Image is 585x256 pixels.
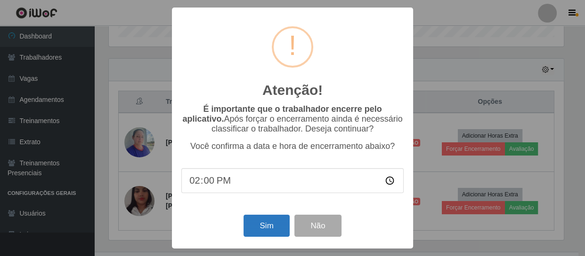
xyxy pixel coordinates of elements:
h2: Atenção! [262,82,323,99]
p: Você confirma a data e hora de encerramento abaixo? [181,141,404,151]
button: Sim [244,215,289,237]
button: Não [294,215,341,237]
b: É importante que o trabalhador encerre pelo aplicativo. [182,104,382,124]
p: Após forçar o encerramento ainda é necessário classificar o trabalhador. Deseja continuar? [181,104,404,134]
